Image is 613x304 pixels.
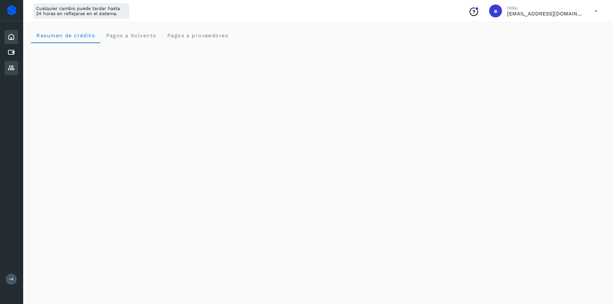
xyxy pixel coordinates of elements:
div: Inicio [5,30,18,44]
p: Hola, [507,5,584,11]
div: Cualquier cambio puede tardar hasta 24 horas en reflejarse en el sistema. [33,3,129,19]
div: Proveedores [5,61,18,75]
span: Pagos a proveedores [167,32,228,39]
span: Pagos a Solvento [106,32,156,39]
span: Resumen de crédito [36,32,95,39]
div: Cuentas por pagar [5,45,18,60]
p: eestrada@grupo-gmx.com [507,11,584,17]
